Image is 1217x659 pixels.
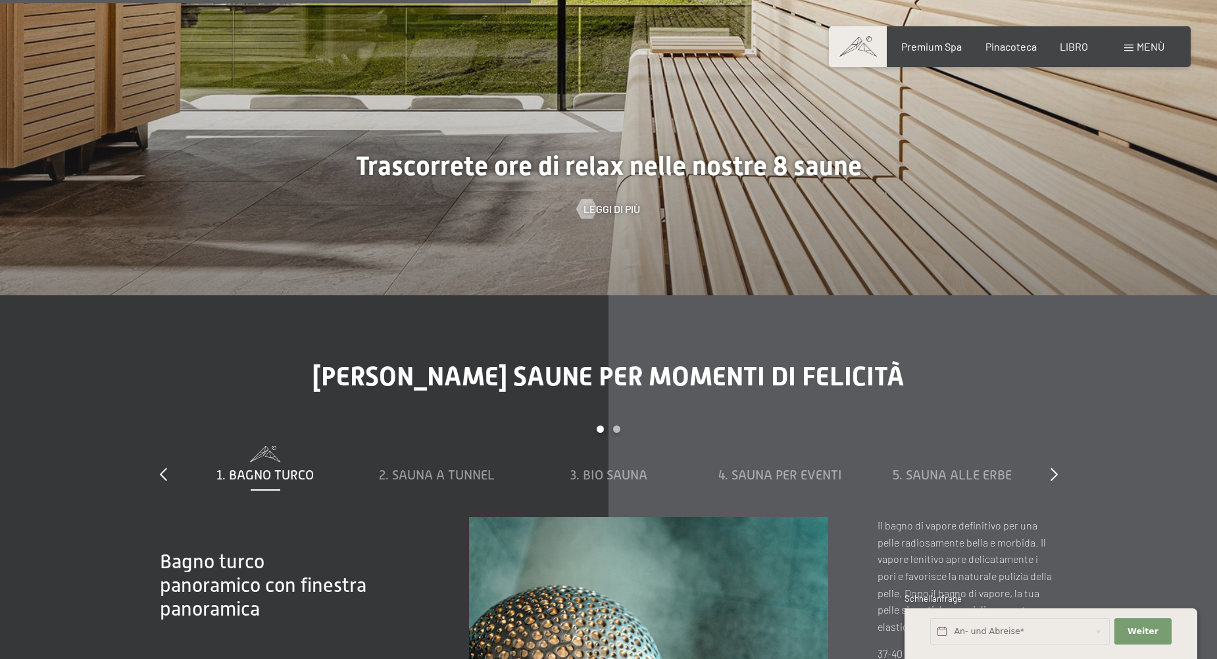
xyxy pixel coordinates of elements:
[905,593,962,604] span: Schnellanfrage
[718,468,842,482] span: 4. Sauna per eventi
[1128,625,1158,637] span: Weiter
[216,468,314,482] span: 1. Bagno turco
[878,517,1057,635] p: Il bagno di vapore definitivo per una pelle radiosamente bella e morbida. Il vapore lenitivo apre...
[597,426,604,433] div: Carosello Pagina 1 (Diapositiva corrente)
[613,426,620,433] div: Giostra Pagina 2
[379,468,495,482] span: 2. Sauna a tunnel
[893,468,1012,482] span: 5. Sauna alle erbe
[1060,40,1088,53] a: LIBRO
[1114,618,1171,645] button: Weiter
[985,40,1037,53] a: Pinacoteca
[584,202,640,216] span: Leggi di più
[312,361,905,392] span: [PERSON_NAME] saune per momenti di felicità
[160,550,366,620] span: Bagno turco panoramico con finestra panoramica
[1137,40,1164,53] span: Menù
[180,426,1038,446] div: Impaginazione a carosello
[570,468,647,482] span: 3. Bio sauna
[901,40,962,53] a: Premium Spa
